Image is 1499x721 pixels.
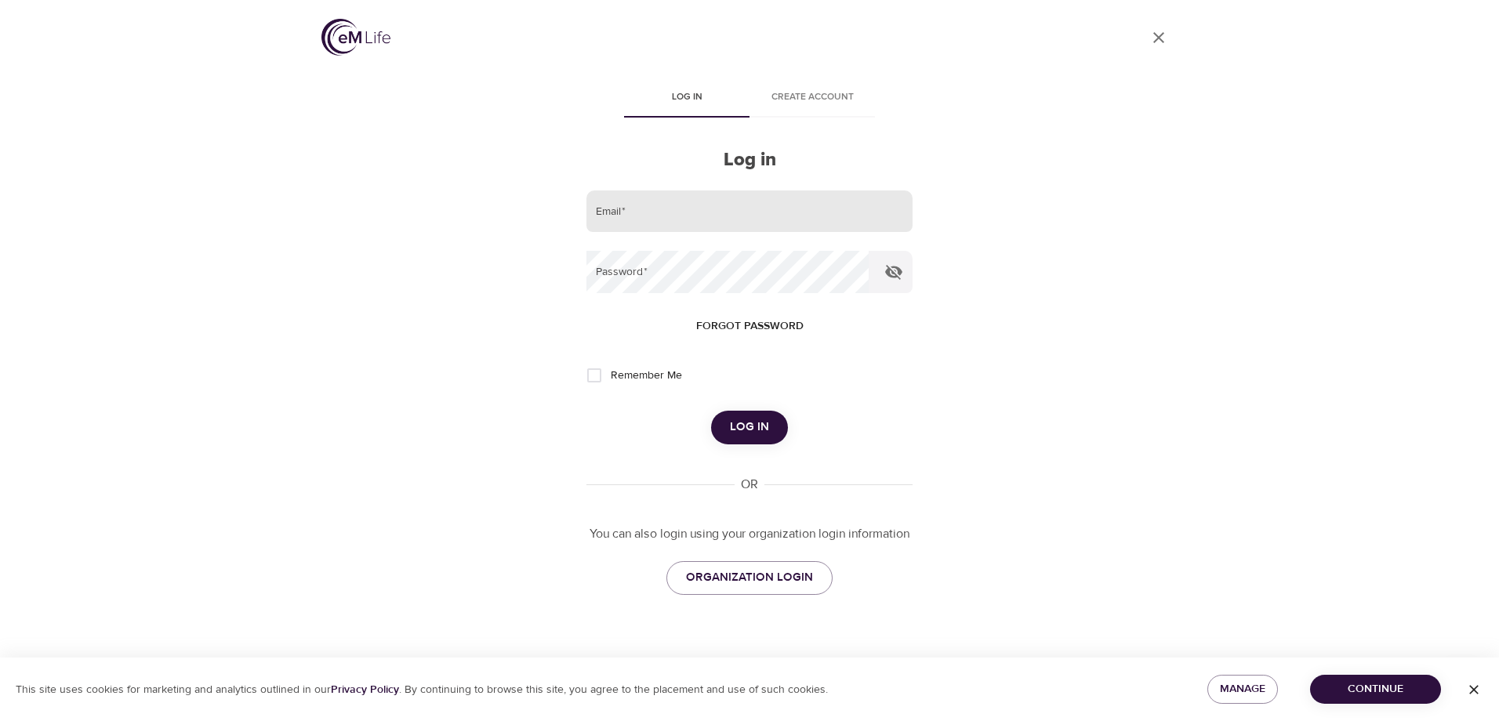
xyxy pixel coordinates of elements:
h2: Log in [586,149,913,172]
img: logo [321,19,390,56]
span: Log in [730,417,769,437]
span: Create account [759,89,866,106]
span: Forgot password [696,317,804,336]
span: Continue [1323,679,1428,699]
a: Privacy Policy [331,683,399,697]
button: Log in [711,411,788,444]
span: ORGANIZATION LOGIN [686,567,813,588]
a: ORGANIZATION LOGIN [666,561,833,594]
button: Continue [1310,675,1441,704]
div: OR [735,476,764,494]
span: Manage [1220,679,1265,699]
span: Remember Me [611,368,682,384]
div: disabled tabs example [586,80,913,118]
button: Manage [1207,675,1278,704]
span: Log in [633,89,740,106]
a: close [1140,19,1178,56]
button: Forgot password [690,312,810,341]
p: You can also login using your organization login information [586,525,913,543]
